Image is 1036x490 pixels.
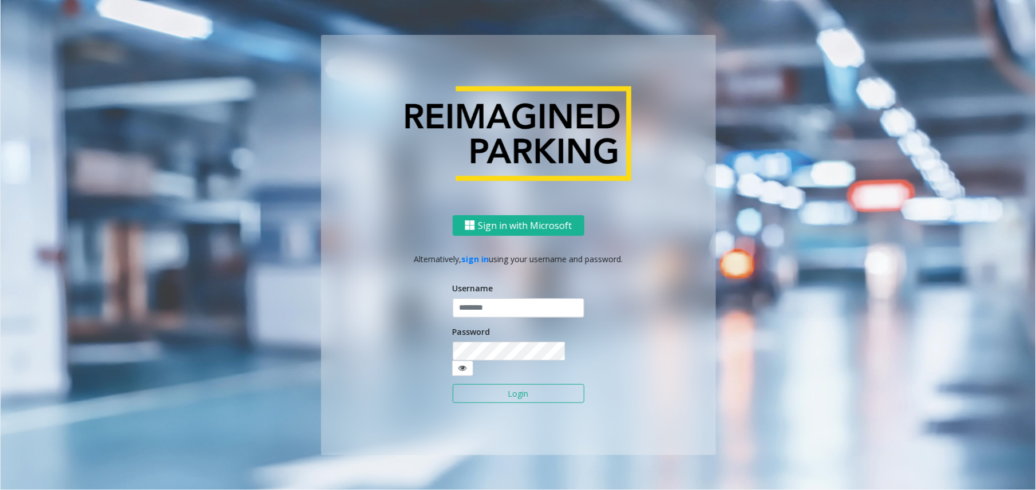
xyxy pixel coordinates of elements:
button: Login [453,384,584,404]
p: Alternatively, using your username and password. [333,253,705,265]
button: Sign in with Microsoft [453,215,584,236]
a: sign in [461,254,489,264]
label: Password [453,326,491,338]
label: Username [453,282,493,294]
